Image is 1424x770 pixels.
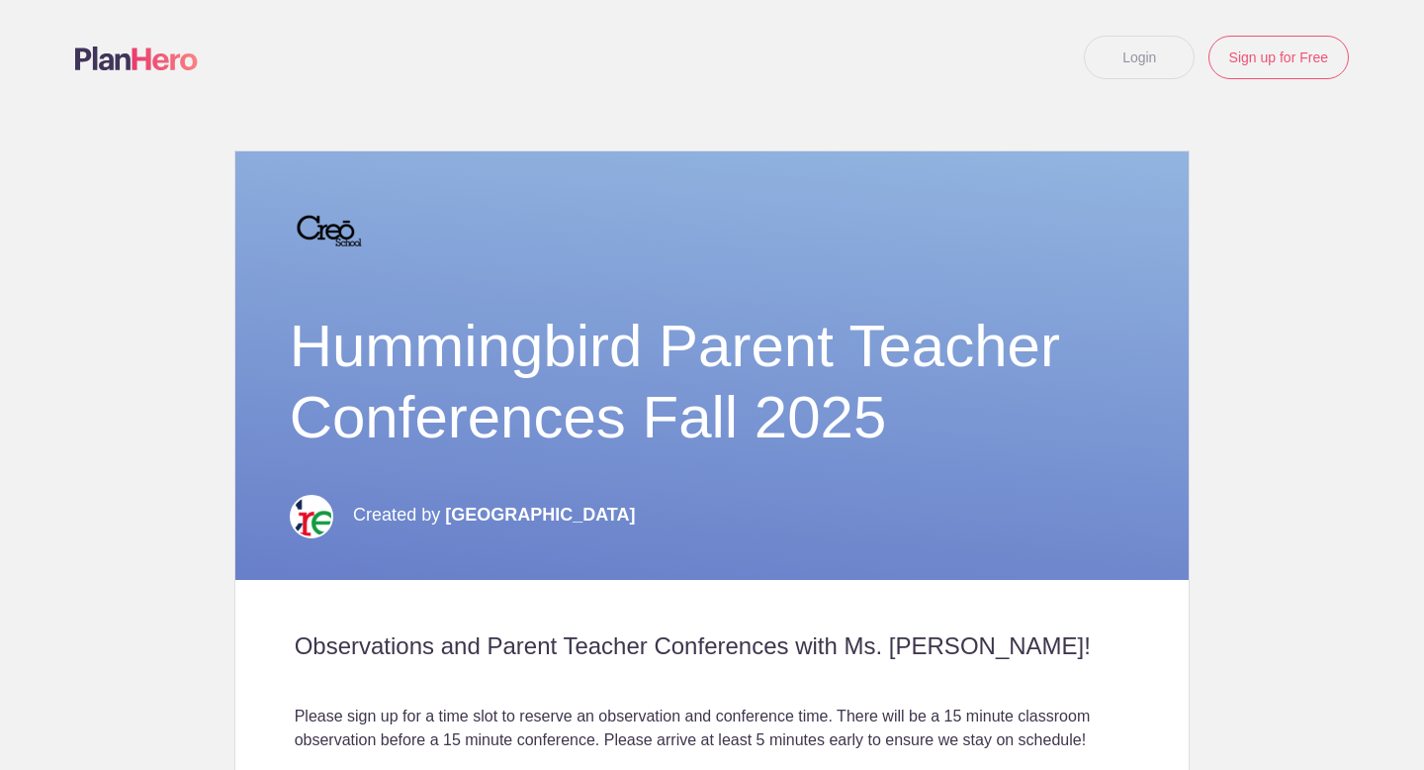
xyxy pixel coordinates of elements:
p: Created by [353,493,635,536]
img: Logo main planhero [75,47,198,70]
div: Please sign up for a time slot to reserve an observation and conference time. There will be a 15 ... [295,705,1130,752]
img: 2 [290,192,369,271]
a: Login [1084,36,1195,79]
a: Sign up for Free [1208,36,1349,79]
span: [GEOGRAPHIC_DATA] [445,505,635,525]
img: Creo [290,495,333,538]
h1: Hummingbird Parent Teacher Conferences Fall 2025 [290,311,1135,453]
h2: Observations and Parent Teacher Conferences with Ms. [PERSON_NAME]! [295,631,1130,661]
